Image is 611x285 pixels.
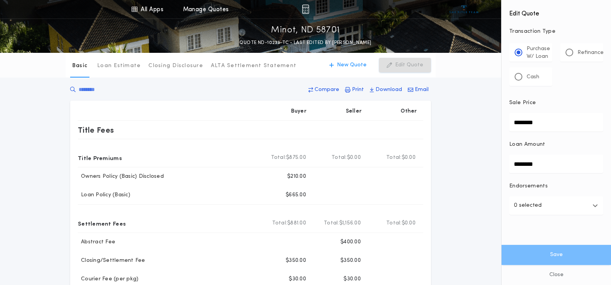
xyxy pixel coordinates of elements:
button: Edit Quote [379,58,431,73]
img: vs-icon [449,5,478,13]
span: $881.00 [287,219,306,227]
p: Loan Policy (Basic) [78,191,130,199]
p: ALTA Settlement Statement [211,62,296,70]
p: $350.00 [340,257,361,265]
button: Compare [306,83,342,97]
button: Close [502,265,611,285]
h4: Edit Quote [509,5,603,19]
p: $350.00 [286,257,306,265]
b: Total: [386,219,402,227]
p: Loan Amount [509,141,545,148]
span: $0.00 [402,219,416,227]
p: Refinance [577,49,604,57]
p: $30.00 [289,275,306,283]
p: Owners Policy (Basic) Disclosed [78,173,164,180]
p: Loan Estimate [97,62,141,70]
p: Edit Quote [395,61,423,69]
p: New Quote [337,61,367,69]
p: Buyer [291,108,306,115]
button: Print [343,83,366,97]
p: Email [415,86,429,94]
p: Title Fees [78,124,114,136]
p: $210.00 [287,173,306,180]
p: Compare [315,86,339,94]
p: $665.00 [286,191,306,199]
p: Settlement Fees [78,217,126,229]
p: Purchase W/ Loan [527,45,550,61]
p: QUOTE ND-10233-TC - LAST EDITED BY [PERSON_NAME] [239,39,371,47]
b: Total: [332,154,347,162]
p: Basic [72,62,88,70]
p: Endorsements [509,182,603,190]
input: Loan Amount [509,155,603,173]
b: Total: [324,219,339,227]
p: Closing/Settlement Fee [78,257,145,265]
p: Other [401,108,417,115]
p: Minot, ND 58701 [271,24,340,37]
p: Courier Fee (per pkg) [78,275,138,283]
img: img [302,5,309,14]
button: Download [367,83,404,97]
span: $0.00 [347,154,361,162]
p: Cash [527,73,539,81]
button: New Quote [321,58,374,73]
p: Seller [346,108,362,115]
span: $875.00 [286,154,306,162]
b: Total: [386,154,402,162]
p: Sale Price [509,99,536,107]
p: Abstract Fee [78,238,115,246]
p: $400.00 [340,238,361,246]
p: Transaction Type [509,28,603,35]
input: Sale Price [509,113,603,132]
button: Email [406,83,431,97]
p: Title Premiums [78,152,122,164]
span: $0.00 [402,154,416,162]
p: 0 selected [514,201,542,210]
b: Total: [271,154,286,162]
button: 0 selected [509,196,603,215]
p: Print [352,86,364,94]
p: Closing Disclosure [148,62,203,70]
span: $1,156.00 [339,219,361,227]
b: Total: [272,219,288,227]
p: $30.00 [343,275,361,283]
p: Download [375,86,402,94]
button: Save [502,245,611,265]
